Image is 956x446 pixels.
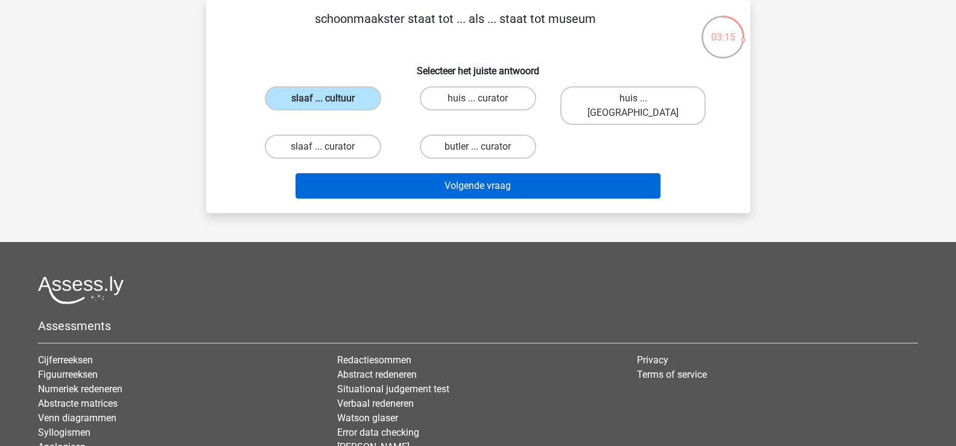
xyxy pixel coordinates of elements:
[700,14,745,45] div: 03:15
[38,319,918,333] h5: Assessments
[38,276,124,304] img: Assessly logo
[38,369,98,380] a: Figuurreeksen
[337,427,419,438] a: Error data checking
[337,369,417,380] a: Abstract redeneren
[296,173,660,199] button: Volgende vraag
[38,354,93,366] a: Cijferreeksen
[337,383,449,395] a: Situational judgement test
[38,383,122,395] a: Numeriek redeneren
[38,398,118,409] a: Abstracte matrices
[265,86,381,110] label: slaaf ... cultuur
[420,135,536,159] label: butler ... curator
[38,427,90,438] a: Syllogismen
[38,412,116,424] a: Venn diagrammen
[226,56,731,77] h6: Selecteer het juiste antwoord
[226,10,686,46] p: schoonmaakster staat tot ... als ... staat tot museum
[560,86,706,125] label: huis ... [GEOGRAPHIC_DATA]
[420,86,536,110] label: huis ... curator
[337,354,411,366] a: Redactiesommen
[337,412,398,424] a: Watson glaser
[337,398,414,409] a: Verbaal redeneren
[637,354,668,366] a: Privacy
[637,369,707,380] a: Terms of service
[265,135,381,159] label: slaaf ... curator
